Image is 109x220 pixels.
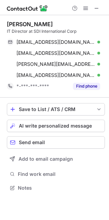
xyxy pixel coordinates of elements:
span: Find work email [18,171,102,177]
div: [PERSON_NAME] [7,21,53,28]
button: save-profile-one-click [7,103,105,116]
span: Notes [18,185,102,191]
button: Reveal Button [73,83,100,90]
span: [EMAIL_ADDRESS][DOMAIN_NAME] [16,39,95,45]
span: Send email [19,140,45,145]
div: IT Director at SDI International Corp [7,28,105,34]
button: AI write personalized message [7,120,105,132]
span: Add to email campaign [19,156,73,162]
span: AI write personalized message [19,123,92,129]
button: Notes [7,183,105,193]
span: [EMAIL_ADDRESS][DOMAIN_NAME] [16,50,95,56]
button: Find work email [7,169,105,179]
button: Send email [7,136,105,149]
div: Save to List / ATS / CRM [19,107,93,112]
span: [PERSON_NAME][EMAIL_ADDRESS][DOMAIN_NAME][PERSON_NAME] [16,61,95,67]
button: Add to email campaign [7,153,105,165]
span: [EMAIL_ADDRESS][DOMAIN_NAME] [16,72,95,78]
img: ContactOut v5.3.10 [7,4,48,12]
